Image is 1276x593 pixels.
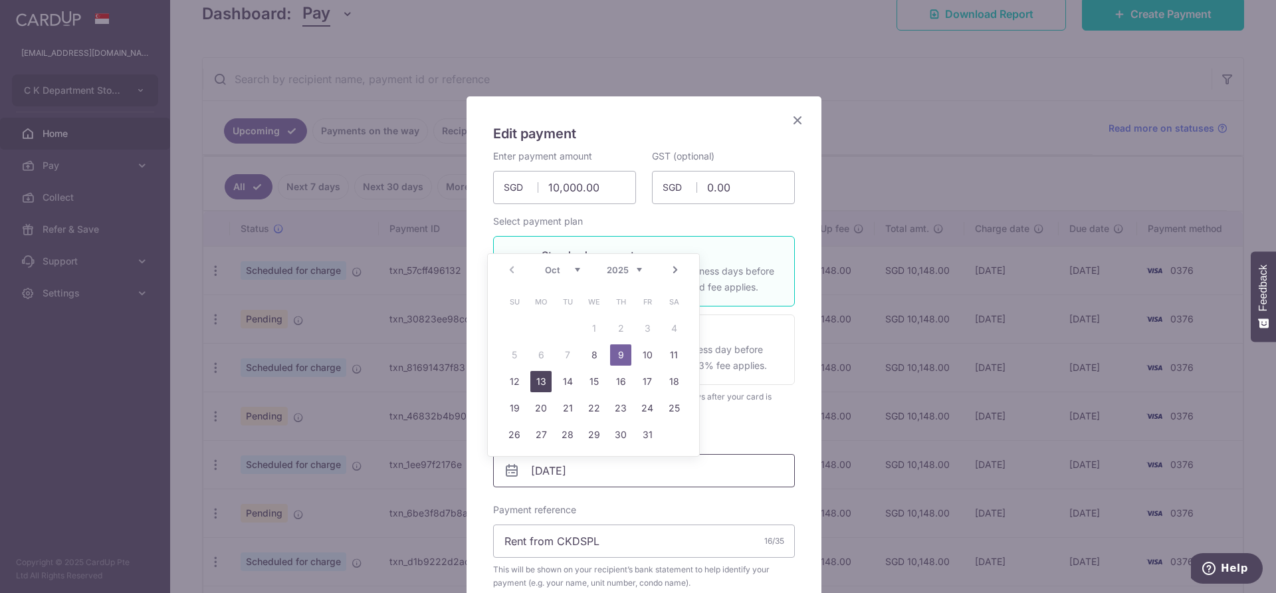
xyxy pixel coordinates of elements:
[493,150,592,163] label: Enter payment amount
[557,398,578,419] a: 21
[652,150,714,163] label: GST (optional)
[764,534,784,548] div: 16/35
[637,371,658,392] a: 17
[610,398,631,419] a: 23
[584,371,605,392] a: 15
[637,344,658,366] a: 10
[663,398,685,419] a: 25
[610,344,631,366] a: 9
[1257,265,1269,311] span: Feedback
[1191,553,1263,586] iframe: Opens a widget where you can find more information
[663,344,685,366] a: 11
[610,291,631,312] span: Thursday
[667,262,683,278] a: Next
[584,424,605,445] a: 29
[637,291,658,312] span: Friday
[530,398,552,419] a: 20
[493,215,583,228] label: Select payment plan
[504,424,525,445] a: 26
[504,371,525,392] a: 12
[557,291,578,312] span: Tuesday
[790,112,805,128] button: Close
[637,398,658,419] a: 24
[663,291,685,312] span: Saturday
[493,123,795,144] h5: Edit payment
[557,371,578,392] a: 14
[584,398,605,419] a: 22
[610,424,631,445] a: 30
[663,371,685,392] a: 18
[584,291,605,312] span: Wednesday
[610,371,631,392] a: 16
[493,454,795,487] input: DD / MM / YYYY
[637,424,658,445] a: 31
[530,424,552,445] a: 27
[504,181,538,194] span: SGD
[530,291,552,312] span: Monday
[504,398,525,419] a: 19
[652,171,795,204] input: 0.00
[504,291,525,312] span: Sunday
[493,171,636,204] input: 0.00
[530,371,552,392] a: 13
[493,563,795,590] span: This will be shown on your recipient’s bank statement to help identify your payment (e.g. your na...
[584,344,605,366] a: 8
[557,424,578,445] a: 28
[1251,251,1276,342] button: Feedback - Show survey
[493,503,576,517] label: Payment reference
[542,247,778,263] p: Standard payment
[663,181,697,194] span: SGD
